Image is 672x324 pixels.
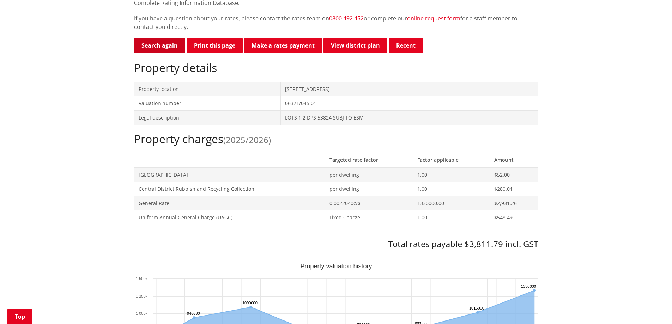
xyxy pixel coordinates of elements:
td: Valuation number [134,96,281,111]
td: 1.00 [413,210,490,225]
text: 940000 [187,311,200,316]
th: Factor applicable [413,153,490,167]
a: online request form [407,14,460,22]
td: 06371/045.01 [281,96,538,111]
p: If you have a question about your rates, please contact the rates team on or complete our for a s... [134,14,538,31]
text: 1 500k [135,276,147,281]
text: 1 000k [135,311,147,316]
td: Legal description [134,110,281,125]
td: Property location [134,82,281,96]
td: Central District Rubbish and Recycling Collection [134,182,325,196]
iframe: Messenger Launcher [640,294,665,320]
td: Uniform Annual General Charge (UAGC) [134,210,325,225]
a: Make a rates payment [244,38,322,53]
h2: Property charges [134,132,538,146]
td: General Rate [134,196,325,210]
td: per dwelling [325,167,413,182]
td: $548.49 [490,210,538,225]
text: 1015000 [469,306,484,310]
text: 1 250k [135,294,147,298]
td: [GEOGRAPHIC_DATA] [134,167,325,182]
td: $280.04 [490,182,538,196]
button: Recent [389,38,423,53]
td: 1.00 [413,182,490,196]
td: 1.00 [413,167,490,182]
a: 0800 492 452 [329,14,364,22]
a: Search again [134,38,185,53]
td: per dwelling [325,182,413,196]
td: $2,931.26 [490,196,538,210]
a: Top [7,309,32,324]
th: Amount [490,153,538,167]
td: $52.00 [490,167,538,182]
button: Print this page [187,38,243,53]
path: Sunday, Jun 30, 12:00, 1,330,000. Capital Value. [533,289,536,292]
text: 1090000 [242,301,258,305]
a: View district plan [323,38,387,53]
text: Property valuation history [300,263,372,270]
h2: Property details [134,61,538,74]
td: 0.0022040c/$ [325,196,413,210]
path: Wednesday, Jun 30, 12:00, 1,015,000. Capital Value. [476,311,479,314]
text: 1330000 [521,284,536,288]
td: [STREET_ADDRESS] [281,82,538,96]
td: 1330000.00 [413,196,490,210]
td: Fixed Charge [325,210,413,225]
td: LOTS 1 2 DPS 53824 SUBJ TO ESMT [281,110,538,125]
h3: Total rates payable $3,811.79 incl. GST [134,239,538,249]
th: Targeted rate factor [325,153,413,167]
span: (2025/2026) [223,134,271,146]
path: Friday, Jun 30, 12:00, 940,000. Capital Value. [193,316,195,319]
path: Tuesday, Jun 30, 12:00, 1,090,000. Capital Value. [249,306,252,308]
